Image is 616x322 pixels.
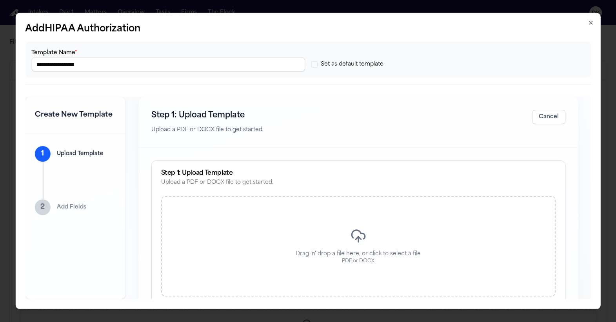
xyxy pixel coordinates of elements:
[296,250,421,258] p: Drag 'n' drop a file here, or click to select a file
[321,60,383,68] label: Set as default template
[532,110,565,124] button: Cancel
[161,170,555,176] div: Step 1: Upload Template
[25,23,591,35] h2: Add HIPAA Authorization
[31,50,77,56] label: Template Name
[35,199,50,215] div: 2
[151,126,263,135] p: Upload a PDF or DOCX file to get started.
[35,146,116,162] div: 1Upload Template
[35,199,116,215] div: 2Add Fields
[342,258,374,264] p: PDF or DOCX
[151,110,263,121] h2: Step 1: Upload Template
[35,146,50,162] div: 1
[35,110,116,121] h1: Create New Template
[56,150,103,158] p: Upload Template
[161,179,555,187] div: Upload a PDF or DOCX file to get started.
[56,203,86,211] p: Add Fields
